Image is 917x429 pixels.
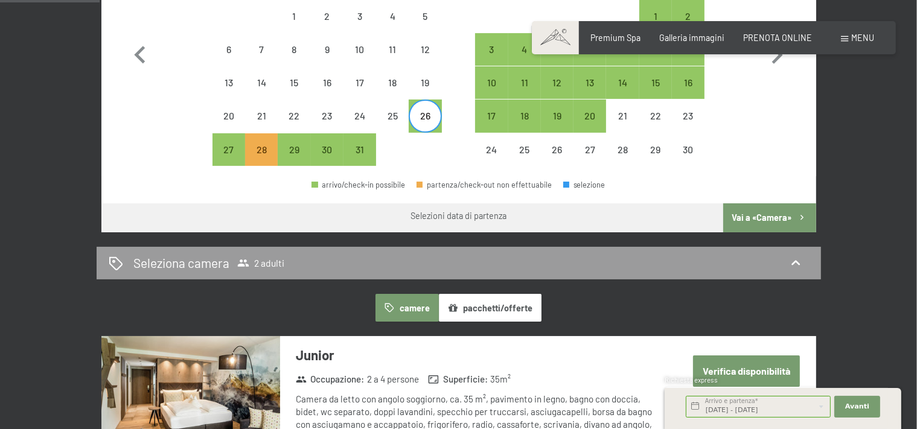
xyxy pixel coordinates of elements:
div: Wed Nov 12 2025 [541,66,574,99]
div: partenza/check-out possibile [409,100,441,132]
div: 28 [607,145,637,175]
h3: Junior [296,346,655,364]
div: Fri Nov 07 2025 [606,33,639,66]
div: partenza/check-out possibile [574,33,606,66]
div: Sun Nov 09 2025 [672,33,705,66]
div: Mon Oct 20 2025 [212,100,245,132]
div: Thu Oct 16 2025 [311,66,343,99]
div: partenza/check-out possibile [672,66,705,99]
div: arrivo/check-in possibile [312,181,405,189]
a: Galleria immagini [659,33,724,43]
strong: Occupazione : [296,373,365,386]
div: Sun Oct 12 2025 [409,33,441,66]
div: Sat Oct 18 2025 [376,66,409,99]
div: Mon Nov 03 2025 [475,33,508,66]
div: partenza/check-out non effettuabile [245,100,278,132]
div: 18 [377,78,407,108]
div: selezione [563,181,605,189]
div: partenza/check-out non effettuabile [574,133,606,166]
div: 28 [246,145,276,175]
a: Premium Spa [590,33,641,43]
div: partenza/check-out possibile [475,100,508,132]
div: 2 [673,11,703,42]
div: 11 [510,78,540,108]
div: 19 [542,111,572,141]
div: Mon Oct 13 2025 [212,66,245,99]
div: Tue Oct 21 2025 [245,100,278,132]
div: Thu Nov 20 2025 [574,100,606,132]
div: Tue Nov 04 2025 [508,33,541,66]
div: 14 [607,78,637,108]
div: partenza/check-out possibile [508,66,541,99]
div: partenza/check-out possibile [278,133,310,166]
div: partenza/check-out non effettuabile [376,66,409,99]
div: Thu Oct 23 2025 [311,100,343,132]
div: 30 [673,145,703,175]
div: 6 [214,45,244,75]
div: 13 [214,78,244,108]
strong: Superficie : [428,373,488,386]
div: partenza/check-out non effettuabile [212,33,245,66]
div: 25 [377,111,407,141]
div: 26 [410,111,440,141]
div: 31 [345,145,375,175]
div: 15 [279,78,309,108]
div: 23 [673,111,703,141]
span: Richiesta express [665,376,718,384]
div: Sat Nov 22 2025 [639,100,672,132]
div: 2 [312,11,342,42]
span: Avanti [845,402,869,412]
div: 30 [312,145,342,175]
div: partenza/check-out non effettuabile [409,33,441,66]
div: partenza/check-out possibile [639,66,672,99]
div: partenza/check-out possibile [574,100,606,132]
div: 5 [410,11,440,42]
div: 13 [575,78,605,108]
div: 3 [476,45,506,75]
div: partenza/check-out non effettuabile [245,33,278,66]
div: 24 [345,111,375,141]
div: partenza/check-out possibile [212,133,245,166]
div: 19 [410,78,440,108]
div: partenza/check-out possibile [541,100,574,132]
div: partenza/check-out non effettuabile [409,66,441,99]
div: partenza/check-out non effettuabile [639,133,672,166]
div: 1 [641,11,671,42]
div: Tue Nov 25 2025 [508,133,541,166]
div: Sun Nov 16 2025 [672,66,705,99]
div: Fri Nov 21 2025 [606,100,639,132]
div: Fri Oct 17 2025 [343,66,376,99]
button: Avanti [834,396,880,418]
button: camere [375,294,438,322]
div: 21 [246,111,276,141]
div: partenza/check-out possibile [475,66,508,99]
div: Tue Oct 14 2025 [245,66,278,99]
div: Sat Nov 15 2025 [639,66,672,99]
div: Wed Nov 19 2025 [541,100,574,132]
div: 26 [542,145,572,175]
div: 24 [476,145,506,175]
div: 18 [510,111,540,141]
div: 29 [641,145,671,175]
div: partenza/check-out possibile [343,133,376,166]
div: 7 [246,45,276,75]
div: Fri Oct 24 2025 [343,100,376,132]
div: Tue Oct 07 2025 [245,33,278,66]
span: 35 m² [490,373,511,386]
div: 8 [641,45,671,75]
div: Thu Oct 09 2025 [311,33,343,66]
div: 27 [214,145,244,175]
div: 9 [673,45,703,75]
div: Sun Nov 23 2025 [672,100,705,132]
div: partenza/check-out possibile [508,33,541,66]
div: partenza/check-out non effettuabile [311,100,343,132]
div: Thu Nov 27 2025 [574,133,606,166]
div: Selezioni data di partenza [411,210,506,222]
div: partenza/check-out possibile [541,33,574,66]
div: Tue Nov 18 2025 [508,100,541,132]
div: 25 [510,145,540,175]
div: Fri Nov 14 2025 [606,66,639,99]
span: PRENOTA ONLINE [743,33,812,43]
h2: Seleziona camera [133,254,229,272]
